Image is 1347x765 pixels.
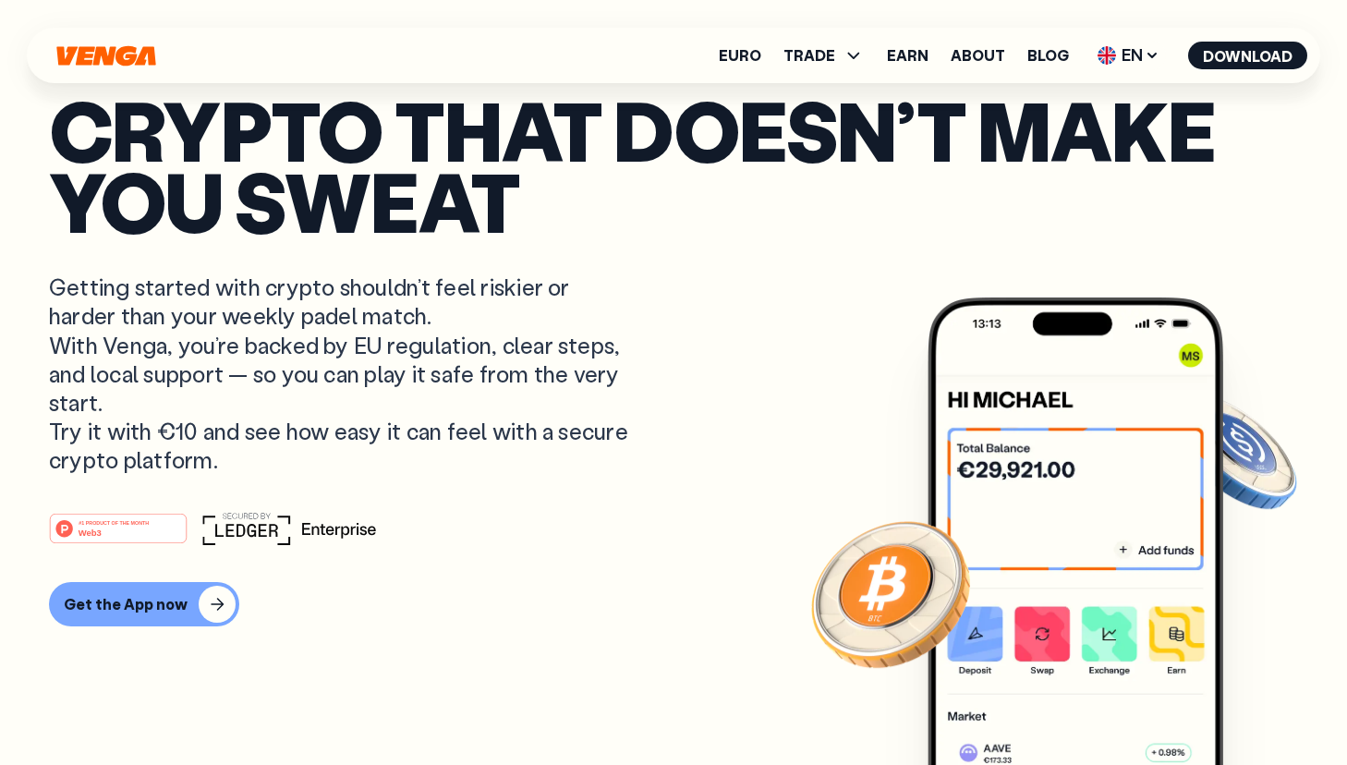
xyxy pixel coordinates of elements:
a: About [951,48,1005,63]
img: USDC coin [1168,385,1301,518]
span: TRADE [783,44,865,67]
img: Bitcoin [807,510,974,676]
p: Crypto that doesn’t make you sweat [49,94,1298,236]
a: #1 PRODUCT OF THE MONTHWeb3 [49,524,188,548]
span: EN [1091,41,1166,70]
a: Euro [719,48,761,63]
a: Earn [887,48,928,63]
button: Download [1188,42,1307,69]
img: flag-uk [1098,46,1116,65]
span: TRADE [783,48,835,63]
tspan: Web3 [79,527,102,537]
a: Blog [1027,48,1069,63]
p: Getting started with crypto shouldn’t feel riskier or harder than your weekly padel match. With V... [49,273,633,474]
button: Get the App now [49,582,239,626]
svg: Home [55,45,158,67]
tspan: #1 PRODUCT OF THE MONTH [79,519,149,525]
div: Get the App now [64,595,188,613]
a: Get the App now [49,582,1298,626]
